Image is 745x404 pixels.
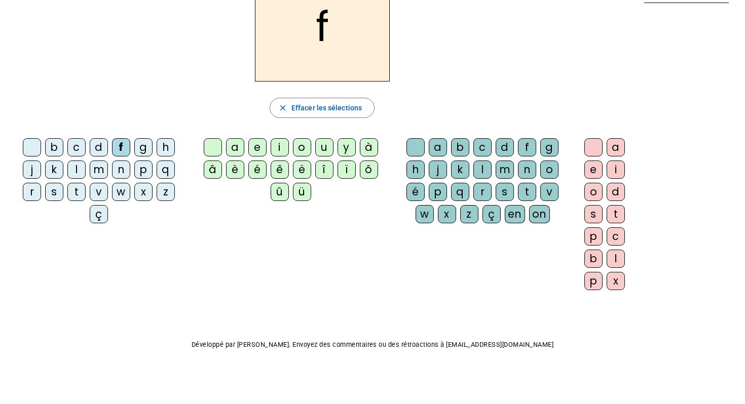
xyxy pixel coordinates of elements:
p: Développé par [PERSON_NAME]. Envoyez des commentaires ou des rétroactions à [EMAIL_ADDRESS][DOMAI... [8,339,737,351]
span: Effacer les sélections [291,102,362,114]
div: b [45,138,63,156]
div: é [248,160,267,179]
div: j [23,160,41,179]
div: l [607,250,625,268]
div: d [496,138,514,156]
div: â [204,160,222,179]
div: p [584,272,603,290]
div: m [90,160,108,179]
div: m [496,160,514,179]
div: ï [338,160,356,179]
div: q [451,183,469,201]
div: o [540,160,558,179]
div: v [90,183,108,201]
div: i [607,160,625,179]
div: o [584,183,603,201]
div: û [271,183,289,201]
div: x [438,205,456,223]
div: x [607,272,625,290]
div: q [157,160,175,179]
div: c [67,138,86,156]
div: s [584,205,603,223]
div: x [134,183,153,201]
div: b [584,250,603,268]
div: c [473,138,492,156]
div: ç [482,205,501,223]
div: p [584,227,603,246]
div: f [518,138,536,156]
div: f [112,138,130,156]
div: p [134,160,153,179]
div: l [67,160,86,179]
div: a [429,138,447,156]
div: w [416,205,434,223]
div: t [518,183,536,201]
div: w [112,183,130,201]
div: v [540,183,558,201]
div: ç [90,205,108,223]
div: z [157,183,175,201]
div: r [473,183,492,201]
mat-icon: close [278,103,287,112]
div: j [429,160,447,179]
div: d [607,183,625,201]
div: on [529,205,550,223]
div: à [360,138,378,156]
div: h [157,138,175,156]
div: k [45,160,63,179]
div: c [607,227,625,246]
div: é [406,183,425,201]
div: ô [360,160,378,179]
div: a [226,138,244,156]
div: î [315,160,333,179]
div: s [45,183,63,201]
div: n [518,160,536,179]
div: d [90,138,108,156]
div: p [429,183,447,201]
div: è [226,160,244,179]
div: e [584,160,603,179]
div: r [23,183,41,201]
div: o [293,138,311,156]
div: s [496,183,514,201]
div: t [607,205,625,223]
div: u [315,138,333,156]
div: z [460,205,478,223]
div: i [271,138,289,156]
div: a [607,138,625,156]
div: en [505,205,525,223]
div: ê [271,160,289,179]
div: k [451,160,469,179]
div: l [473,160,492,179]
div: ü [293,183,311,201]
div: y [338,138,356,156]
div: b [451,138,469,156]
div: e [248,138,267,156]
div: h [406,160,425,179]
div: t [67,183,86,201]
div: ë [293,160,311,179]
div: n [112,160,130,179]
div: g [134,138,153,156]
button: Effacer les sélections [270,98,375,118]
div: g [540,138,558,156]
